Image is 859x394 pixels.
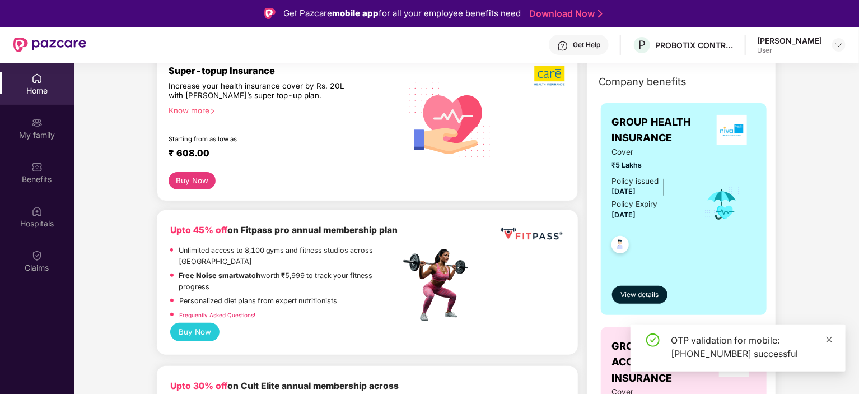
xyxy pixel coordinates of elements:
[498,224,564,244] img: fppp.png
[179,271,261,280] strong: Free Noise smartwatch
[31,117,43,128] img: svg+xml;base64,PHN2ZyB3aWR0aD0iMjAiIGhlaWdodD0iMjAiIHZpZXdCb3g9IjAgMCAyMCAyMCIgZmlsbD0ibm9uZSIgeG...
[598,8,603,20] img: Stroke
[400,68,500,169] img: svg+xml;base64,PHN2ZyB4bWxucz0iaHR0cDovL3d3dy53My5vcmcvMjAwMC9zdmciIHhtbG5zOnhsaW5rPSJodHRwOi8vd3...
[31,161,43,173] img: svg+xml;base64,PHN2ZyBpZD0iQmVuZWZpdHMiIHhtbG5zPSJodHRwOi8vd3d3LnczLm9yZy8yMDAwL3N2ZyIgd2lkdGg9Ij...
[170,225,227,235] b: Upto 45% off
[612,286,667,304] button: View details
[31,73,43,84] img: svg+xml;base64,PHN2ZyBpZD0iSG9tZSIgeG1sbnM9Imh0dHA6Ly93d3cudzMub3JnLzIwMDAvc3ZnIiB3aWR0aD0iMjAiIG...
[179,245,400,267] p: Unlimited access to 8,100 gyms and fitness studios across [GEOGRAPHIC_DATA]
[169,172,216,189] button: Buy Now
[557,40,568,52] img: svg+xml;base64,PHN2ZyBpZD0iSGVscC0zMngzMiIgeG1sbnM9Imh0dHA6Ly93d3cudzMub3JnLzIwMDAvc3ZnIiB3aWR0aD...
[283,7,521,20] div: Get Pazcare for all your employee benefits need
[209,108,216,114] span: right
[169,106,394,114] div: Know more
[170,323,220,341] button: Buy Now
[671,333,832,360] div: OTP validation for mobile: [PHONE_NUMBER] successful
[31,250,43,261] img: svg+xml;base64,PHN2ZyBpZD0iQ2xhaW0iIHhtbG5zPSJodHRwOi8vd3d3LnczLm9yZy8yMDAwL3N2ZyIgd2lkdGg9IjIwIi...
[655,40,734,50] div: PROBOTIX CONTROL SYSTEM INDIA PRIVATE LIMITED
[534,65,566,86] img: b5dec4f62d2307b9de63beb79f102df3.png
[179,295,337,307] p: Personalized diet plans from expert nutritionists
[31,206,43,217] img: svg+xml;base64,PHN2ZyBpZD0iSG9zcGl0YWxzIiB4bWxucz0iaHR0cDovL3d3dy53My5vcmcvMjAwMC9zdmciIHdpZHRoPS...
[717,115,747,145] img: insurerLogo
[612,211,636,219] span: [DATE]
[599,74,687,90] span: Company benefits
[179,270,400,293] p: worth ₹5,999 to track your fitness progress
[169,147,389,161] div: ₹ 608.00
[612,160,689,171] span: ₹5 Lakhs
[757,46,822,55] div: User
[169,65,400,76] div: Super-topup Insurance
[612,114,708,146] span: GROUP HEALTH INSURANCE
[606,233,634,260] img: svg+xml;base64,PHN2ZyB4bWxucz0iaHR0cDovL3d3dy53My5vcmcvMjAwMC9zdmciIHdpZHRoPSI0OC45NDMiIGhlaWdodD...
[612,339,713,386] span: GROUP ACCIDENTAL INSURANCE
[825,336,833,344] span: close
[612,175,659,187] div: Policy issued
[757,35,822,46] div: [PERSON_NAME]
[264,8,276,19] img: Logo
[834,40,843,49] img: svg+xml;base64,PHN2ZyBpZD0iRHJvcGRvd24tMzJ4MzIiIHhtbG5zPSJodHRwOi8vd3d3LnczLm9yZy8yMDAwL3N2ZyIgd2...
[529,8,599,20] a: Download Now
[400,246,478,325] img: fpp.png
[612,198,658,210] div: Policy Expiry
[169,81,352,101] div: Increase your health insurance cover by Rs. 20L with [PERSON_NAME]’s super top-up plan.
[638,38,646,52] span: P
[170,381,227,391] b: Upto 30% off
[13,38,86,52] img: New Pazcare Logo
[170,225,398,235] b: on Fitpass pro annual membership plan
[573,40,600,49] div: Get Help
[612,146,689,158] span: Cover
[646,333,660,347] span: check-circle
[332,8,379,18] strong: mobile app
[620,290,659,300] span: View details
[612,187,636,196] span: [DATE]
[169,135,353,143] div: Starting from as low as
[704,186,740,223] img: icon
[179,312,255,318] a: Frequently Asked Questions!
